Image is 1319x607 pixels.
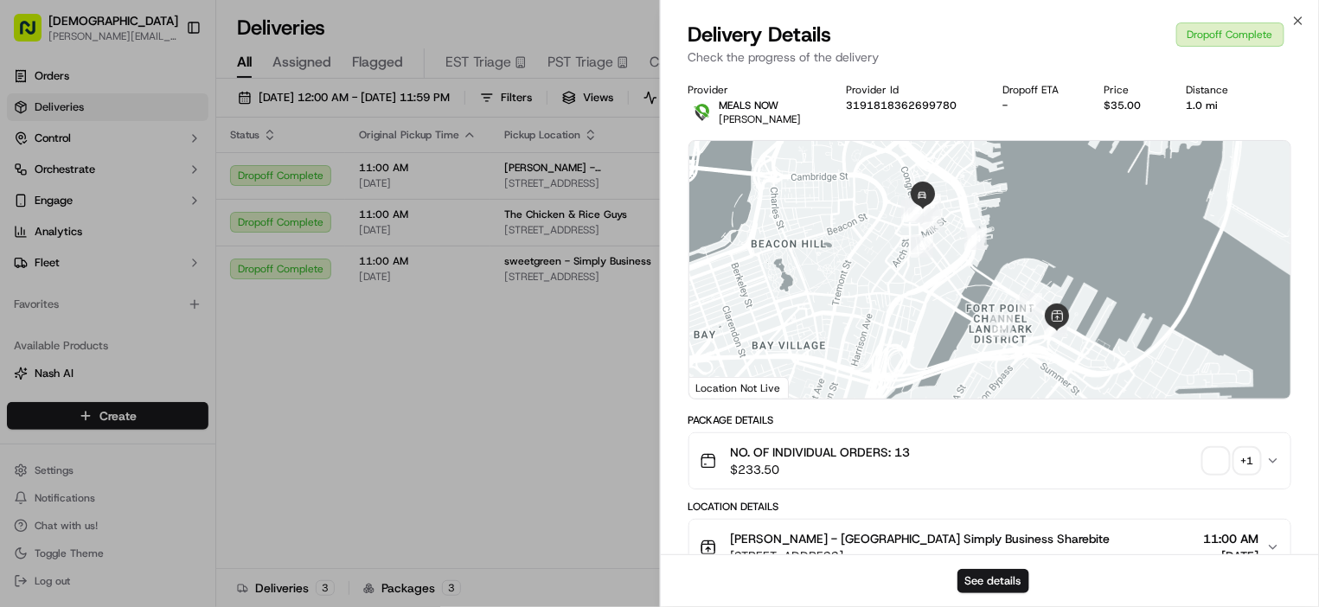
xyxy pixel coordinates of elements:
img: Nash [17,16,52,51]
span: [PERSON_NAME] - [GEOGRAPHIC_DATA] Simply Business Sharebite [731,530,1111,547]
img: 1736555255976-a54dd68f-1ca7-489b-9aae-adbdc363a1c4 [17,164,48,195]
button: +1 [1204,449,1259,473]
span: Pylon [172,381,209,394]
span: [PERSON_NAME] [720,112,802,126]
div: 10 [990,315,1013,337]
div: Location Not Live [689,377,789,399]
button: Start new chat [294,169,315,190]
div: Package Details [688,413,1292,427]
input: Got a question? Start typing here... [45,111,311,129]
div: 17 [908,199,931,221]
button: NO. OF INDIVIDUAL ORDERS: 13$233.50+1 [689,433,1291,489]
div: 9 [911,235,933,258]
span: Knowledge Base [35,339,132,356]
div: Provider Id [847,83,975,97]
div: Location Details [688,500,1292,514]
span: [DATE] [1204,547,1259,565]
button: See all [268,220,315,241]
span: • [144,267,150,281]
span: [PERSON_NAME] [54,267,140,281]
div: 💻 [146,341,160,355]
p: Check the progress of the delivery [688,48,1292,66]
div: Start new chat [78,164,284,182]
div: 16 [901,200,924,222]
a: Powered byPylon [122,380,209,394]
img: 1736555255976-a54dd68f-1ca7-489b-9aae-adbdc363a1c4 [35,268,48,282]
div: + 1 [1235,449,1259,473]
a: 📗Knowledge Base [10,332,139,363]
span: NO. OF INDIVIDUAL ORDERS: 13 [731,444,911,461]
div: 13 [1020,293,1042,316]
img: Grace Nketiah [17,251,45,278]
div: 5 [906,199,928,221]
div: 14 [964,227,987,250]
span: [STREET_ADDRESS] [731,547,1111,565]
button: [PERSON_NAME] - [GEOGRAPHIC_DATA] Simply Business Sharebite[STREET_ADDRESS]11:00 AM[DATE] [689,520,1291,575]
div: Past conversations [17,224,116,238]
div: - [1002,99,1076,112]
div: Dropoff ETA [1002,83,1076,97]
a: 💻API Documentation [139,332,285,363]
button: 3191818362699780 [847,99,957,112]
img: melas_now_logo.png [688,99,716,126]
span: API Documentation [163,339,278,356]
div: Price [1104,83,1158,97]
span: [DATE] [153,267,189,281]
button: See details [957,569,1029,593]
div: 📗 [17,341,31,355]
div: Distance [1187,83,1246,97]
img: 4920774857489_3d7f54699973ba98c624_72.jpg [36,164,67,195]
span: 11:00 AM [1204,530,1259,547]
span: Delivery Details [688,21,832,48]
p: MEALS NOW [720,99,802,112]
div: We're available if you need us! [78,182,238,195]
div: 1.0 mi [1187,99,1246,112]
span: $233.50 [731,461,911,478]
div: $35.00 [1104,99,1158,112]
p: Welcome 👋 [17,68,315,96]
div: Provider [688,83,819,97]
